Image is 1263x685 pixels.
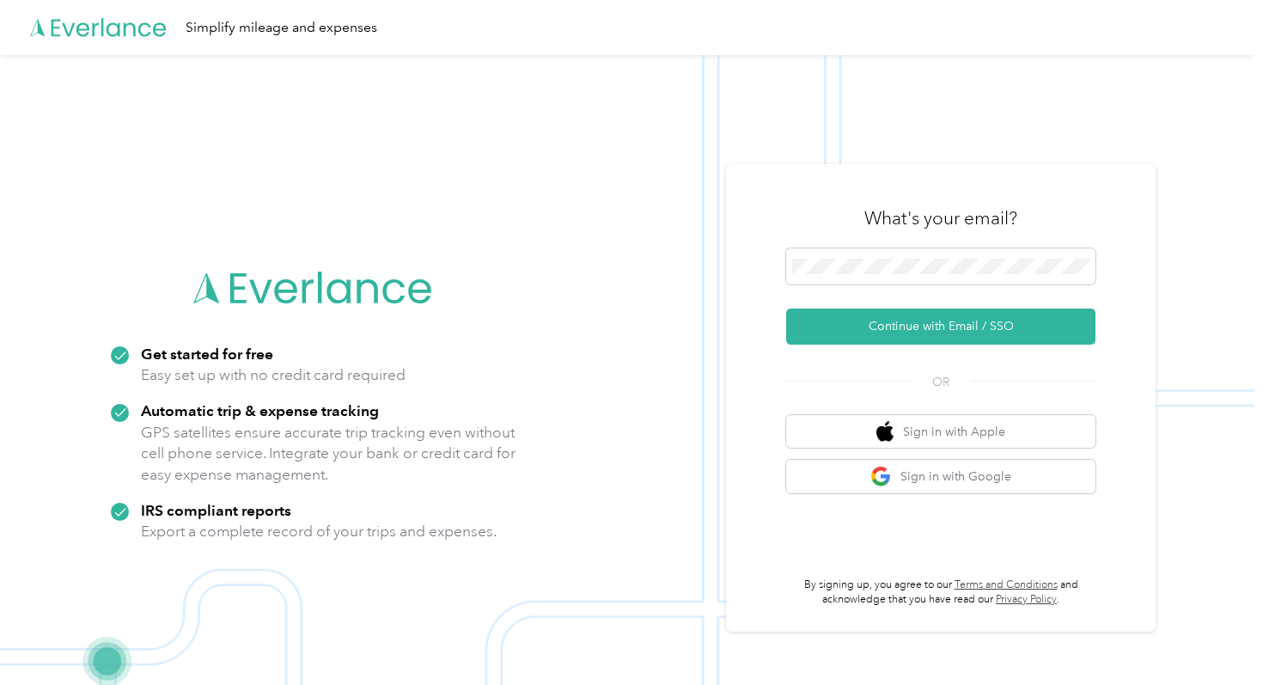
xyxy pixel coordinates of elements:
p: Easy set up with no credit card required [141,364,406,386]
div: Simplify mileage and expenses [186,17,377,39]
a: Terms and Conditions [955,578,1058,591]
iframe: Everlance-gr Chat Button Frame [1167,589,1263,685]
strong: IRS compliant reports [141,501,291,519]
p: Export a complete record of your trips and expenses. [141,521,497,542]
a: Privacy Policy [996,593,1057,606]
strong: Get started for free [141,345,273,363]
img: google logo [870,466,892,487]
p: By signing up, you agree to our and acknowledge that you have read our . [786,578,1095,608]
button: Continue with Email / SSO [786,309,1095,345]
p: GPS satellites ensure accurate trip tracking even without cell phone service. Integrate your bank... [141,422,516,486]
h3: What's your email? [864,206,1017,230]
button: google logoSign in with Google [786,460,1095,493]
strong: Automatic trip & expense tracking [141,401,379,419]
img: apple logo [876,421,894,443]
span: OR [911,373,971,391]
button: apple logoSign in with Apple [786,415,1095,449]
